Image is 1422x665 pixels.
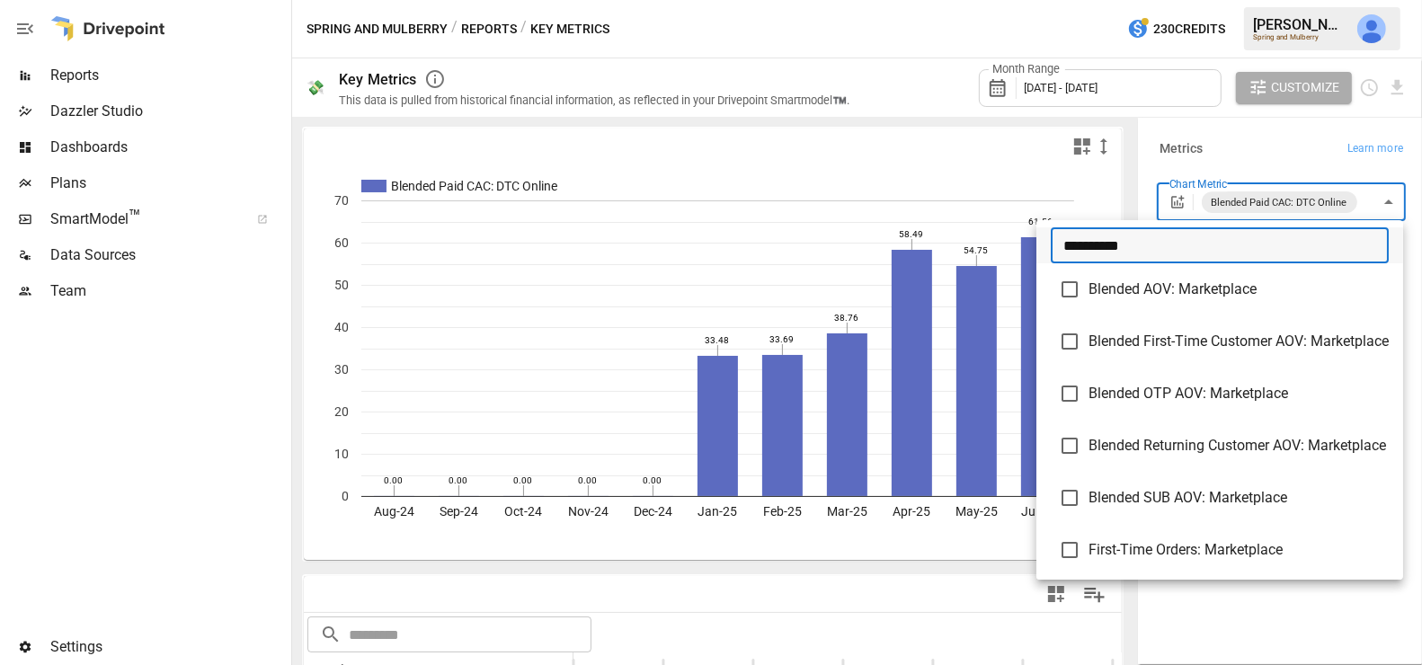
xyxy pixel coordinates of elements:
span: Blended Returning Customer AOV: Marketplace [1089,435,1389,457]
span: Blended OTP AOV: Marketplace [1089,383,1389,404]
span: Blended First-Time Customer AOV: Marketplace [1089,331,1389,352]
span: Blended AOV: Marketplace [1089,279,1389,300]
span: Blended SUB AOV: Marketplace [1089,487,1389,509]
span: First-Time Orders: Marketplace [1089,539,1389,561]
